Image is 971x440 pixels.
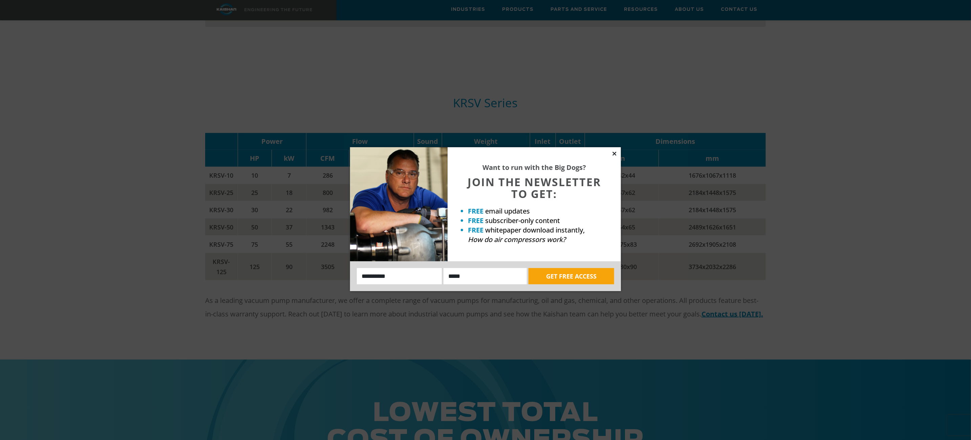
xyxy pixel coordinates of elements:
[468,206,483,216] strong: FREE
[468,235,566,244] em: How do air compressors work?
[611,151,618,157] button: Close
[357,268,442,284] input: Name:
[468,216,483,225] strong: FREE
[485,225,585,235] span: whitepaper download instantly,
[444,268,527,284] input: Email
[468,225,483,235] strong: FREE
[528,268,614,284] button: GET FREE ACCESS
[468,175,601,201] span: JOIN THE NEWSLETTER TO GET:
[482,163,586,172] strong: Want to run with the Big Dogs?
[485,206,530,216] span: email updates
[485,216,560,225] span: subscriber-only content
